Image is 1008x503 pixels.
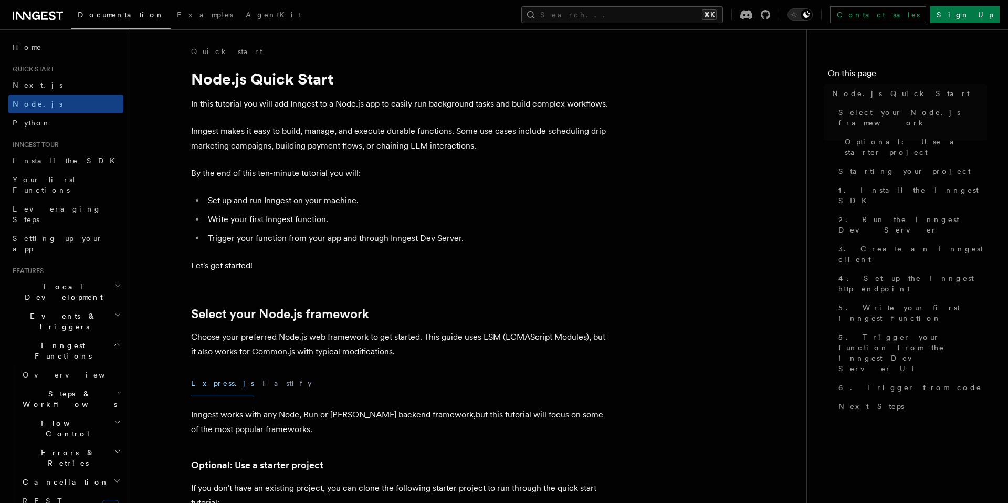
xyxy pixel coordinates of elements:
a: Optional: Use a starter project [841,132,987,162]
span: Starting your project [838,166,971,176]
a: Setting up your app [8,229,123,258]
button: Fastify [262,372,312,395]
span: Setting up your app [13,234,103,253]
p: Inngest makes it easy to build, manage, and execute durable functions. Some use cases include sch... [191,124,611,153]
a: Contact sales [830,6,926,23]
a: 4. Set up the Inngest http endpoint [834,269,987,298]
span: 3. Create an Inngest client [838,244,987,265]
span: Next Steps [838,401,904,412]
a: Node.js [8,95,123,113]
button: Local Development [8,277,123,307]
span: Next.js [13,81,62,89]
a: 2. Run the Inngest Dev Server [834,210,987,239]
span: 2. Run the Inngest Dev Server [838,214,987,235]
button: Cancellation [18,473,123,491]
span: 5. Write your first Inngest function [838,302,987,323]
a: 5. Write your first Inngest function [834,298,987,328]
a: Python [8,113,123,132]
a: Select your Node.js framework [834,103,987,132]
button: Errors & Retries [18,443,123,473]
a: Sign Up [930,6,1000,23]
p: Inngest works with any Node, Bun or [PERSON_NAME] backend framework,but this tutorial will focus ... [191,407,611,437]
a: Node.js Quick Start [828,84,987,103]
span: AgentKit [246,11,301,19]
button: Events & Triggers [8,307,123,336]
a: Optional: Use a starter project [191,458,323,473]
span: Documentation [78,11,164,19]
p: Let's get started! [191,258,611,273]
span: 6. Trigger from code [838,382,982,393]
span: Overview [23,371,131,379]
p: Choose your preferred Node.js web framework to get started. This guide uses ESM (ECMAScript Modul... [191,330,611,359]
span: 1. Install the Inngest SDK [838,185,987,206]
span: Errors & Retries [18,447,114,468]
span: Inngest tour [8,141,59,149]
li: Trigger your function from your app and through Inngest Dev Server. [205,231,611,246]
a: Starting your project [834,162,987,181]
kbd: ⌘K [702,9,717,20]
span: 5. Trigger your function from the Inngest Dev Server UI [838,332,987,374]
a: Home [8,38,123,57]
a: 1. Install the Inngest SDK [834,181,987,210]
a: AgentKit [239,3,308,28]
span: Your first Functions [13,175,75,194]
a: Select your Node.js framework [191,307,369,321]
a: Documentation [71,3,171,29]
span: Home [13,42,42,53]
span: Local Development [8,281,114,302]
p: By the end of this ten-minute tutorial you will: [191,166,611,181]
button: Search...⌘K [521,6,723,23]
span: Cancellation [18,477,109,487]
button: Express.js [191,372,254,395]
a: 5. Trigger your function from the Inngest Dev Server UI [834,328,987,378]
span: Inngest Functions [8,340,113,361]
span: Install the SDK [13,156,121,165]
h1: Node.js Quick Start [191,69,611,88]
a: Leveraging Steps [8,200,123,229]
button: Toggle dark mode [787,8,813,21]
a: 3. Create an Inngest client [834,239,987,269]
a: Overview [18,365,123,384]
a: Quick start [191,46,262,57]
span: Select your Node.js framework [838,107,987,128]
span: 4. Set up the Inngest http endpoint [838,273,987,294]
li: Write your first Inngest function. [205,212,611,227]
span: Python [13,119,51,127]
a: Install the SDK [8,151,123,170]
span: Node.js Quick Start [832,88,970,99]
span: Examples [177,11,233,19]
span: Leveraging Steps [13,205,101,224]
a: Examples [171,3,239,28]
li: Set up and run Inngest on your machine. [205,193,611,208]
button: Inngest Functions [8,336,123,365]
span: Optional: Use a starter project [845,137,987,158]
button: Flow Control [18,414,123,443]
span: Features [8,267,44,275]
a: 6. Trigger from code [834,378,987,397]
a: Your first Functions [8,170,123,200]
span: Node.js [13,100,62,108]
p: In this tutorial you will add Inngest to a Node.js app to easily run background tasks and build c... [191,97,611,111]
h4: On this page [828,67,987,84]
span: Events & Triggers [8,311,114,332]
span: Quick start [8,65,54,74]
a: Next Steps [834,397,987,416]
span: Flow Control [18,418,114,439]
button: Steps & Workflows [18,384,123,414]
span: Steps & Workflows [18,389,117,410]
a: Next.js [8,76,123,95]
